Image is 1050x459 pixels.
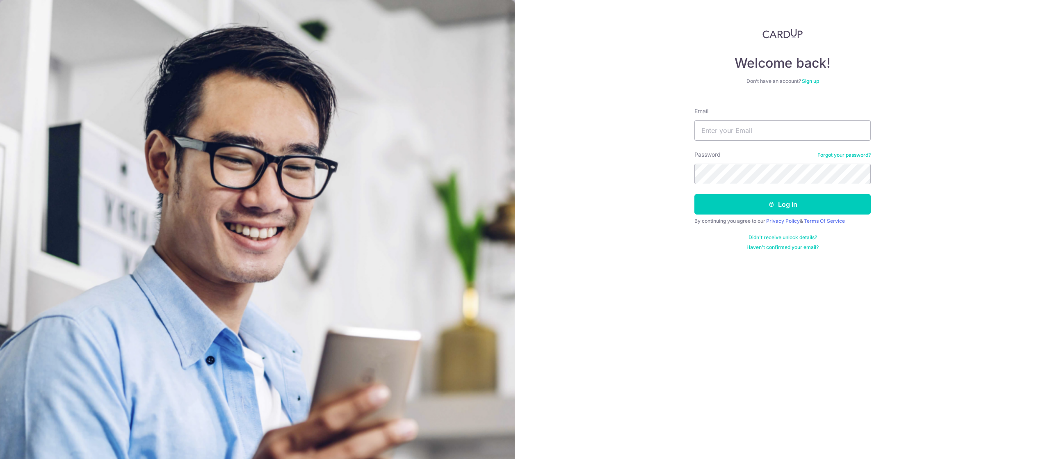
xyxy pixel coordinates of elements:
button: Log in [694,194,871,215]
label: Password [694,151,721,159]
a: Privacy Policy [766,218,800,224]
a: Terms Of Service [804,218,845,224]
h4: Welcome back! [694,55,871,71]
label: Email [694,107,708,115]
a: Forgot your password? [817,152,871,158]
a: Haven't confirmed your email? [746,244,819,251]
div: Don’t have an account? [694,78,871,84]
a: Sign up [802,78,819,84]
a: Didn't receive unlock details? [749,234,817,241]
div: By continuing you agree to our & [694,218,871,224]
input: Enter your Email [694,120,871,141]
img: CardUp Logo [762,29,803,39]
